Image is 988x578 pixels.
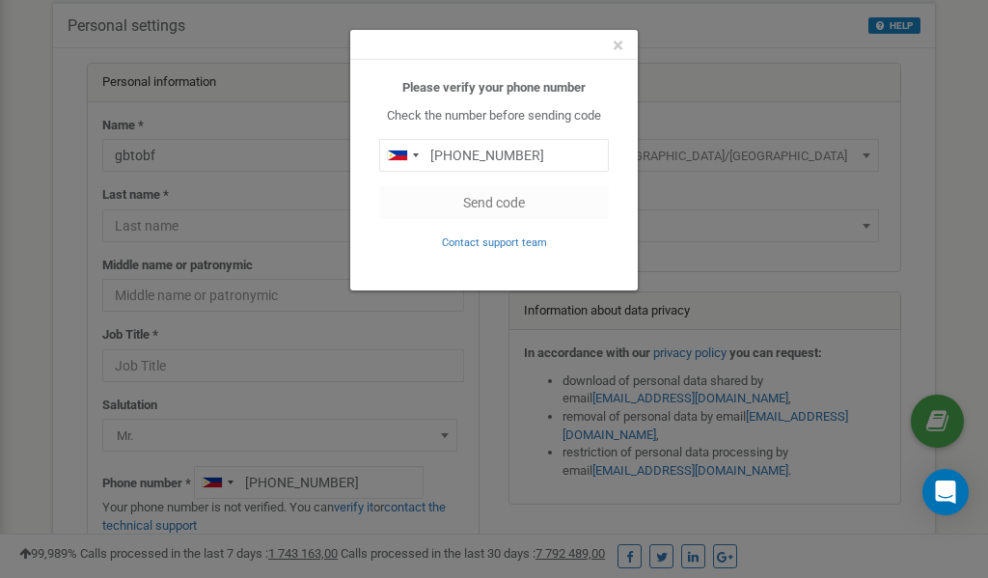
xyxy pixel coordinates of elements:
[613,34,623,57] span: ×
[613,36,623,56] button: Close
[379,139,609,172] input: 0905 123 4567
[380,140,425,171] div: Telephone country code
[442,234,547,249] a: Contact support team
[379,107,609,125] p: Check the number before sending code
[402,80,586,95] b: Please verify your phone number
[442,236,547,249] small: Contact support team
[379,186,609,219] button: Send code
[922,469,969,515] div: Open Intercom Messenger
